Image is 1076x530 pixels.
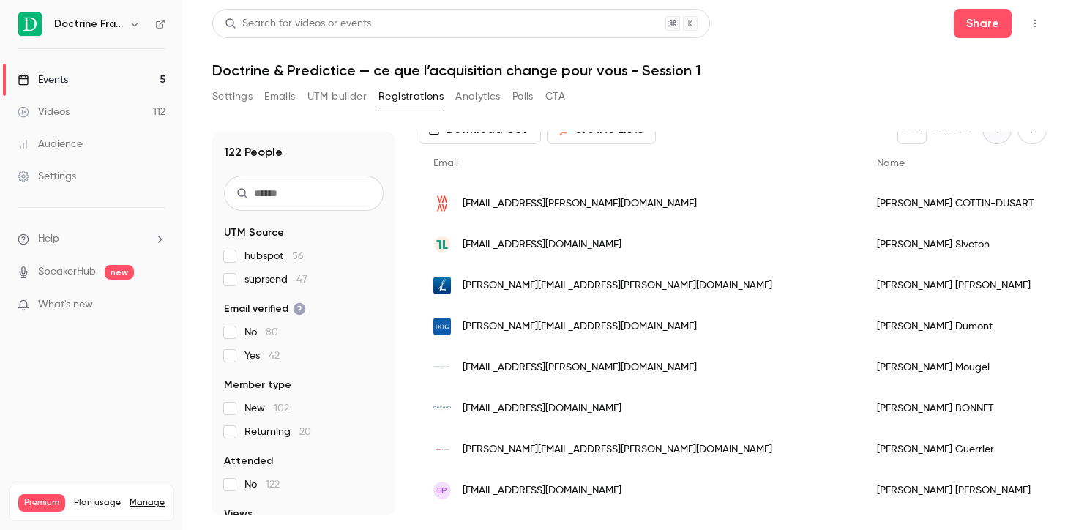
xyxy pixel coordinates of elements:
[18,137,83,152] div: Audience
[266,479,280,490] span: 122
[224,507,253,521] span: Views
[463,196,697,212] span: [EMAIL_ADDRESS][PERSON_NAME][DOMAIN_NAME]
[463,360,697,376] span: [EMAIL_ADDRESS][PERSON_NAME][DOMAIN_NAME]
[224,225,284,240] span: UTM Source
[378,85,444,108] button: Registrations
[244,348,280,363] span: Yes
[224,143,283,161] h1: 122 People
[38,231,59,247] span: Help
[433,441,451,458] img: advant-altana.com
[224,378,291,392] span: Member type
[433,277,451,294] img: loyensloeff.com
[38,297,93,313] span: What's new
[130,497,165,509] a: Manage
[463,319,697,335] span: [PERSON_NAME][EMAIL_ADDRESS][DOMAIN_NAME]
[18,169,76,184] div: Settings
[433,400,451,417] img: dexium.fr
[148,299,165,312] iframe: Noticeable Trigger
[433,195,451,212] img: vaughan-avocats.fr
[954,9,1012,38] button: Share
[105,265,134,280] span: new
[463,442,772,458] span: [PERSON_NAME][EMAIL_ADDRESS][PERSON_NAME][DOMAIN_NAME]
[463,278,772,294] span: [PERSON_NAME][EMAIL_ADDRESS][PERSON_NAME][DOMAIN_NAME]
[545,85,565,108] button: CTA
[299,427,311,437] span: 20
[18,105,70,119] div: Videos
[18,12,42,36] img: Doctrine France
[264,85,295,108] button: Emails
[463,237,621,253] span: [EMAIL_ADDRESS][DOMAIN_NAME]
[877,158,905,168] span: Name
[224,454,273,469] span: Attended
[292,251,304,261] span: 56
[212,61,1047,79] h1: Doctrine & Predictice — ce que l’acquisition change pour vous - Session 1
[269,351,280,361] span: 42
[433,318,451,335] img: ddg.fr
[18,494,65,512] span: Premium
[307,85,367,108] button: UTM builder
[212,85,253,108] button: Settings
[74,497,121,509] span: Plan usage
[463,401,621,417] span: [EMAIL_ADDRESS][DOMAIN_NAME]
[274,403,289,414] span: 102
[455,85,501,108] button: Analytics
[244,249,304,264] span: hubspot
[244,325,278,340] span: No
[266,327,278,337] span: 80
[433,158,458,168] span: Email
[18,231,165,247] li: help-dropdown-opener
[224,302,306,316] span: Email verified
[437,484,447,497] span: EP
[244,272,307,287] span: suprsend
[433,236,451,253] img: talandco-legal.com
[244,425,311,439] span: Returning
[244,401,289,416] span: New
[54,17,123,31] h6: Doctrine France
[463,483,621,499] span: [EMAIL_ADDRESS][DOMAIN_NAME]
[38,264,96,280] a: SpeakerHub
[225,16,371,31] div: Search for videos or events
[244,477,280,492] span: No
[512,85,534,108] button: Polls
[433,359,451,376] img: de-pardieu.com
[296,275,307,285] span: 47
[18,72,68,87] div: Events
